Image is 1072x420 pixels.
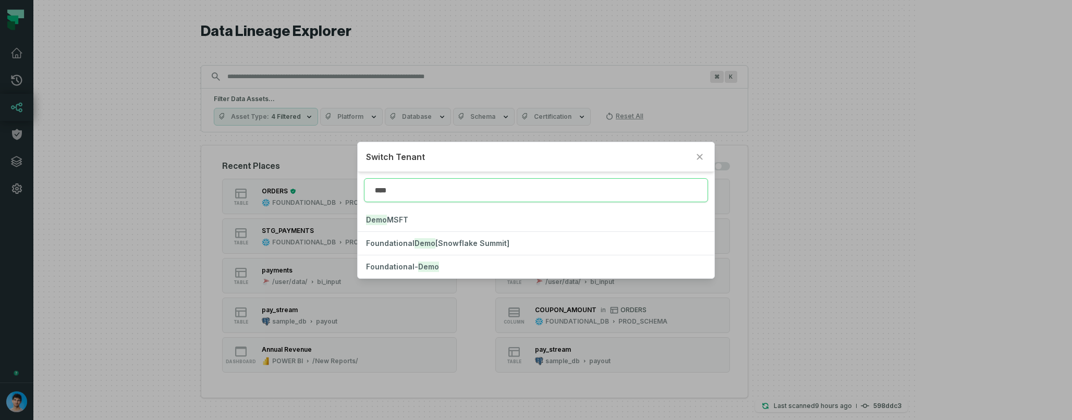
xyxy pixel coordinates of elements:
[366,262,439,271] span: Foundational-
[358,255,714,278] button: Foundational-Demo
[693,151,706,163] button: Close
[366,215,408,224] span: MSFT
[418,262,439,272] mark: Demo
[415,238,435,249] mark: Demo
[366,239,509,248] span: Foundational [Snowflake Summit]
[366,151,689,163] h2: Switch Tenant
[358,232,714,255] button: FoundationalDemo[Snowflake Summit]
[358,208,714,231] button: DemoMSFT
[366,215,387,225] mark: Demo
